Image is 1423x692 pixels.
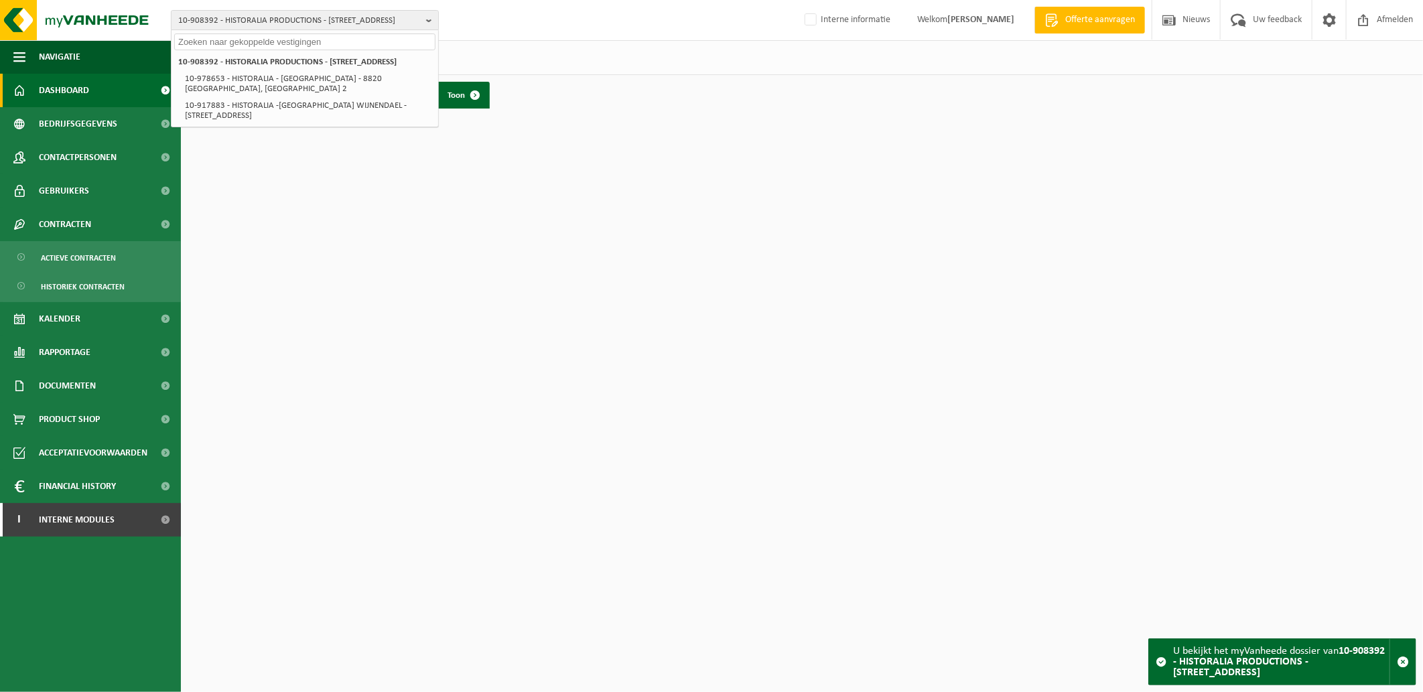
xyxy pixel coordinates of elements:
input: Zoeken naar gekoppelde vestigingen [174,33,435,50]
a: Offerte aanvragen [1034,7,1145,33]
span: Actieve contracten [41,245,116,271]
span: Contactpersonen [39,141,117,174]
li: 10-917883 - HISTORALIA -[GEOGRAPHIC_DATA] WIJNENDAEL - [STREET_ADDRESS] [181,97,435,124]
span: Kalender [39,302,80,336]
span: Navigatie [39,40,80,74]
strong: [PERSON_NAME] [947,15,1014,25]
span: Historiek contracten [41,274,125,299]
span: I [13,503,25,537]
span: Acceptatievoorwaarden [39,436,147,470]
span: Bedrijfsgegevens [39,107,117,141]
span: Gebruikers [39,174,89,208]
span: Interne modules [39,503,115,537]
button: 10-908392 - HISTORALIA PRODUCTIONS - [STREET_ADDRESS] [171,10,439,30]
span: Documenten [39,369,96,403]
span: Offerte aanvragen [1062,13,1138,27]
strong: 10-908392 - HISTORALIA PRODUCTIONS - [STREET_ADDRESS] [1173,646,1385,678]
span: Contracten [39,208,91,241]
a: Historiek contracten [3,273,178,299]
span: 10-908392 - HISTORALIA PRODUCTIONS - [STREET_ADDRESS] [178,11,421,31]
span: Product Shop [39,403,100,436]
div: U bekijkt het myVanheede dossier van [1173,639,1390,685]
span: Dashboard [39,74,89,107]
a: Actieve contracten [3,245,178,270]
a: Toon [437,82,488,109]
span: Financial History [39,470,116,503]
strong: 10-908392 - HISTORALIA PRODUCTIONS - [STREET_ADDRESS] [178,58,397,66]
span: Rapportage [39,336,90,369]
li: 10-978653 - HISTORALIA - [GEOGRAPHIC_DATA] - 8820 [GEOGRAPHIC_DATA], [GEOGRAPHIC_DATA] 2 [181,70,435,97]
span: Toon [448,91,465,100]
label: Interne informatie [802,10,890,30]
